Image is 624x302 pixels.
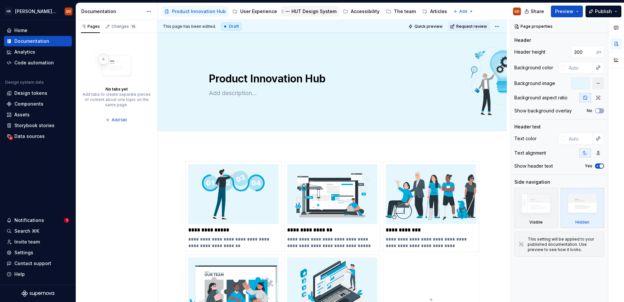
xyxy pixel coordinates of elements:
div: No tabs yet [105,87,128,92]
div: Header height [514,49,545,55]
div: Text color [514,135,537,142]
div: Text alignment [514,150,546,156]
div: Analytics [14,49,35,55]
div: User Experience [240,8,277,15]
div: Header text [514,124,541,130]
span: Publish [595,8,612,15]
div: The team [394,8,416,15]
div: Side navigation [514,179,550,185]
div: Data sources [14,133,45,140]
div: Pages [81,24,100,29]
a: User Experience [230,6,280,17]
a: Documentation [4,36,72,46]
button: Notifications1 [4,215,72,226]
div: Product Innovation Hub [172,8,226,15]
div: GD [514,9,520,14]
div: Changes [112,24,136,29]
span: Add [459,9,467,14]
button: Add tab [103,115,130,125]
a: Design tokens [4,88,72,98]
div: Add tabs to create separate pieces of content about one topic on the same page. [82,92,151,108]
button: Publish [585,6,621,17]
label: No [587,108,592,113]
button: Search ⌘K [4,226,72,236]
div: Show header text [514,163,553,169]
a: Assets [4,109,72,120]
img: bb886f0c-c197-4aa2-91fe-95fa7dcb3c4b.svg [188,164,279,224]
div: Articles [430,8,447,15]
span: 1 [64,218,69,223]
div: HR [5,8,12,15]
div: Background image [514,80,555,87]
a: Code automation [4,58,72,68]
a: Articles [420,6,450,17]
p: px [597,49,601,55]
div: Header [514,37,531,43]
div: Contact support [14,260,51,267]
div: Design system data [5,80,44,85]
div: Background color [514,64,553,71]
div: Home [14,27,27,34]
div: Storybook stories [14,122,55,129]
img: 4ac5f335-bfd1-434e-b5ec-4699a5514a7b.svg [287,164,378,224]
div: Visible [514,188,558,228]
a: Analytics [4,47,72,57]
textarea: Product Innovation Hub [208,71,454,87]
div: Background aspect ratio [514,94,568,101]
span: Add tab [112,117,127,123]
button: Share [521,6,548,17]
a: Settings [4,247,72,258]
div: Show background overlay [514,108,572,114]
a: HUT Design System [281,6,339,17]
div: Documentation [14,38,49,44]
input: Auto [566,133,593,144]
svg: Supernova Logo [22,290,54,297]
input: Auto [566,62,593,74]
div: GD [66,9,71,14]
button: Preview [551,6,583,17]
div: [PERSON_NAME] UI Toolkit (HUT) [15,8,57,15]
a: Accessibility [340,6,382,17]
div: Visible [529,220,543,225]
img: b83da446-6d5c-4108-96a5-8007902742a0.svg [386,164,476,224]
button: Add [451,7,476,16]
button: Quick preview [406,22,445,31]
span: Request review [456,24,487,29]
div: HUT Design System [291,8,336,15]
a: Data sources [4,131,72,142]
div: Draft [221,23,242,30]
a: Product Innovation Hub [162,6,228,17]
button: Contact support [4,258,72,269]
a: Invite team [4,237,72,247]
div: Components [14,101,43,107]
div: Accessibility [351,8,380,15]
div: Notifications [14,217,44,224]
div: Documentation [81,8,143,15]
button: HR[PERSON_NAME] UI Toolkit (HUT)GD [1,4,74,18]
a: Storybook stories [4,120,72,131]
span: This page has been edited. [163,24,216,29]
div: This setting will be applied to your published documentation. Use preview to see how it looks. [528,237,600,252]
span: Quick preview [414,24,443,29]
a: The team [383,6,418,17]
button: Request review [448,22,490,31]
div: Page tree [162,5,450,18]
div: Help [14,271,25,277]
a: Home [4,25,72,36]
div: Search ⌘K [14,228,39,234]
div: Code automation [14,59,54,66]
span: Preview [555,8,573,15]
div: Settings [14,249,33,256]
a: Components [4,99,72,109]
div: Invite team [14,239,40,245]
span: 19 [130,24,136,29]
button: Help [4,269,72,279]
div: Hidden [561,188,604,228]
input: Auto [571,46,597,58]
span: Share [531,8,544,15]
div: Hidden [575,220,589,225]
label: Yes [585,163,592,169]
div: Design tokens [14,90,47,96]
div: Assets [14,111,30,118]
